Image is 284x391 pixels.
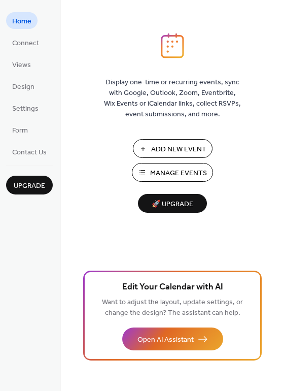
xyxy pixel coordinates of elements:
[150,168,207,179] span: Manage Events
[102,296,243,320] span: Want to adjust the layout, update settings, or change the design? The assistant can help.
[12,16,31,27] span: Home
[137,335,194,345] span: Open AI Assistant
[6,12,38,29] a: Home
[133,139,212,158] button: Add New Event
[161,33,184,58] img: logo_icon.svg
[6,176,53,194] button: Upgrade
[122,280,223,295] span: Edit Your Calendar with AI
[6,34,45,51] a: Connect
[6,56,37,73] a: Views
[151,144,206,155] span: Add New Event
[12,82,34,92] span: Design
[6,78,41,94] a: Design
[6,143,53,160] a: Contact Us
[104,77,241,120] span: Display one-time or recurring events, sync with Google, Outlook, Zoom, Eventbrite, Wix Events or ...
[138,194,207,213] button: 🚀 Upgrade
[14,181,45,191] span: Upgrade
[12,104,39,114] span: Settings
[12,60,31,71] span: Views
[132,163,213,182] button: Manage Events
[144,198,201,211] span: 🚀 Upgrade
[12,125,28,136] span: Form
[6,121,34,138] a: Form
[122,328,223,350] button: Open AI Assistant
[12,38,39,49] span: Connect
[12,147,47,158] span: Contact Us
[6,100,45,116] a: Settings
